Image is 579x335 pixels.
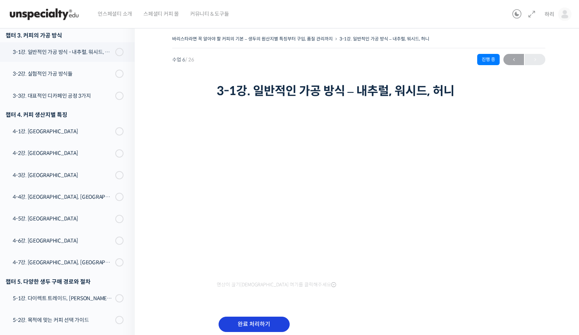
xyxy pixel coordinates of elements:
input: 완료 처리하기 [219,317,290,332]
div: 4-5강. [GEOGRAPHIC_DATA] [13,214,113,223]
span: ← [503,55,524,65]
span: 하리 [545,11,554,18]
div: 4-1강. [GEOGRAPHIC_DATA] [13,127,113,135]
span: / 26 [185,57,194,63]
div: 챕터 4. 커피 생산지별 특징 [6,110,124,120]
h1: 3-1강. 일반적인 가공 방식 – 내추럴, 워시드, 허니 [217,84,501,98]
a: 대화 [49,237,97,256]
a: 설정 [97,237,144,256]
span: 수업 6 [172,57,194,62]
div: 3-2강. 실험적인 가공 방식들 [13,70,113,78]
span: 설정 [116,249,125,255]
div: 5-2강. 목적에 맞는 커피 선택 가이드 [13,316,113,324]
div: 3-1강. 일반적인 가공 방식 - 내추럴, 워시드, 허니 [13,48,113,56]
div: 4-3강. [GEOGRAPHIC_DATA] [13,171,113,179]
span: 대화 [68,249,77,255]
a: 바리스타라면 꼭 알아야 할 커피의 기본 – 생두의 원산지별 특징부터 구입, 품질 관리까지 [172,36,333,42]
a: 홈 [2,237,49,256]
div: 4-2강. [GEOGRAPHIC_DATA] [13,149,113,157]
div: 4-6강. [GEOGRAPHIC_DATA] [13,237,113,245]
div: 진행 중 [477,54,500,65]
div: 3-3강. 대표적인 디카페인 공정 3가지 [13,92,113,100]
div: 챕터 5. 다양한 생두 구매 경로와 절차 [6,277,124,287]
a: ←이전 [503,54,524,65]
span: 홈 [24,249,28,255]
div: 4-7강. [GEOGRAPHIC_DATA], [GEOGRAPHIC_DATA] [13,258,113,267]
div: 5-1강. 다이렉트 트레이드, [PERSON_NAME]의 역할 [13,294,113,302]
span: 영상이 끊기[DEMOGRAPHIC_DATA] 여기를 클릭해주세요 [217,282,336,288]
div: 4-4강. [GEOGRAPHIC_DATA], [GEOGRAPHIC_DATA] [13,193,113,201]
a: 3-1강. 일반적인 가공 방식 – 내추럴, 워시드, 허니 [339,36,429,42]
div: 챕터 3. 커피의 가공 방식 [6,30,124,40]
